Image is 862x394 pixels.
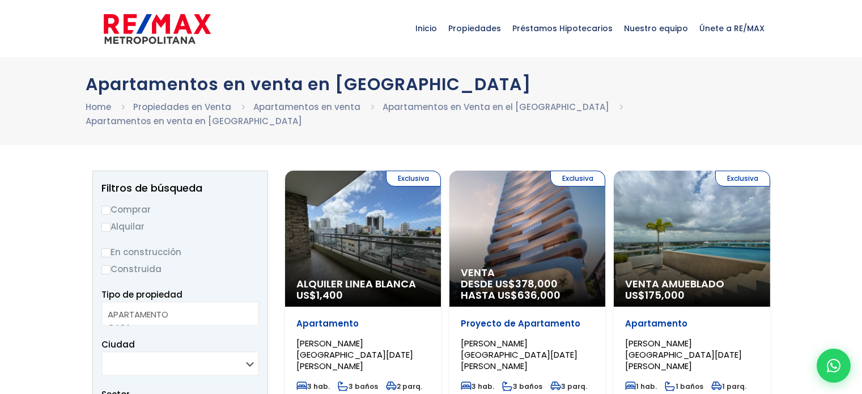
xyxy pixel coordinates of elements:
span: 3 baños [338,382,378,391]
p: Apartamento [296,318,430,329]
p: Proyecto de Apartamento [461,318,594,329]
input: Comprar [101,206,111,215]
span: 1 baños [665,382,703,391]
input: Construida [101,265,111,274]
span: Préstamos Hipotecarios [507,11,618,45]
img: remax-metropolitana-logo [104,12,211,46]
label: En construcción [101,245,259,259]
span: 3 hab. [296,382,330,391]
span: Alquiler Linea Blanca [296,278,430,290]
option: APARTAMENTO [108,308,244,321]
span: Propiedades [443,11,507,45]
h2: Filtros de búsqueda [101,183,259,194]
label: Comprar [101,202,259,217]
span: Únete a RE/MAX [694,11,770,45]
span: 636,000 [517,288,560,302]
span: [PERSON_NAME][GEOGRAPHIC_DATA][DATE][PERSON_NAME] [461,337,578,372]
span: [PERSON_NAME][GEOGRAPHIC_DATA][DATE][PERSON_NAME] [296,337,413,372]
label: Construida [101,262,259,276]
a: Apartamentos en Venta en el [GEOGRAPHIC_DATA] [383,101,609,113]
span: DESDE US$ [461,278,594,301]
span: Venta Amueblado [625,278,758,290]
span: 3 baños [502,382,542,391]
a: Apartamentos en venta en [GEOGRAPHIC_DATA] [86,115,302,127]
span: 1 hab. [625,382,657,391]
input: Alquilar [101,223,111,232]
span: Ciudad [101,338,135,350]
span: 2 parq. [386,382,422,391]
span: 3 hab. [461,382,494,391]
span: Exclusiva [550,171,605,187]
span: Exclusiva [715,171,770,187]
h1: Apartamentos en venta en [GEOGRAPHIC_DATA] [86,74,777,94]
span: 1 parq. [711,382,746,391]
a: Propiedades en Venta [133,101,231,113]
label: Alquilar [101,219,259,234]
p: Apartamento [625,318,758,329]
a: Apartamentos en venta [253,101,360,113]
span: Inicio [410,11,443,45]
span: [PERSON_NAME][GEOGRAPHIC_DATA][DATE][PERSON_NAME] [625,337,742,372]
span: HASTA US$ [461,290,594,301]
span: US$ [625,288,685,302]
option: CASA [108,321,244,334]
span: Nuestro equipo [618,11,694,45]
span: 175,000 [645,288,685,302]
span: US$ [296,288,343,302]
span: Exclusiva [386,171,441,187]
span: 1,400 [316,288,343,302]
span: Tipo de propiedad [101,289,182,300]
a: Home [86,101,111,113]
span: Venta [461,267,594,278]
span: 378,000 [515,277,558,291]
input: En construcción [101,248,111,257]
span: 3 parq. [550,382,587,391]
